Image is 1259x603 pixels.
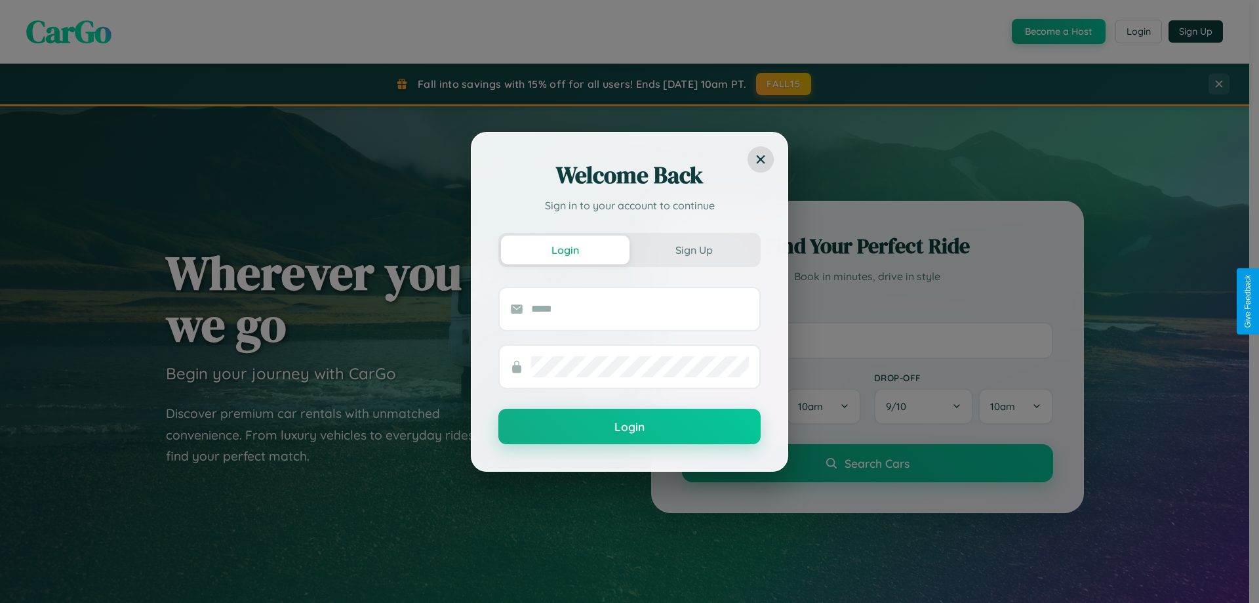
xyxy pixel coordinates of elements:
[1243,275,1252,328] div: Give Feedback
[501,236,629,264] button: Login
[498,198,761,213] p: Sign in to your account to continue
[498,159,761,191] h2: Welcome Back
[498,409,761,444] button: Login
[629,236,758,264] button: Sign Up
